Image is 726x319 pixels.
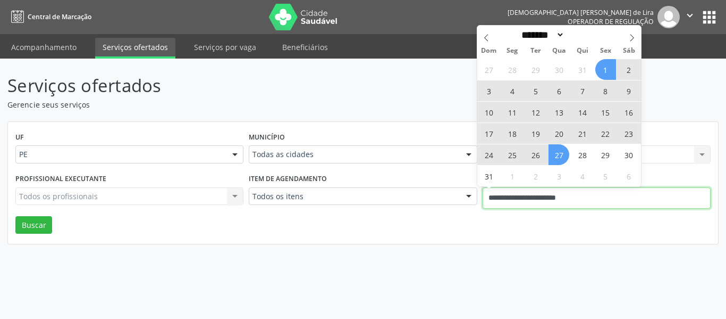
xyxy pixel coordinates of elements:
[478,123,499,144] span: Agosto 17, 2025
[478,80,499,101] span: Agosto 3, 2025
[548,80,569,101] span: Agosto 6, 2025
[547,47,571,54] span: Qua
[525,144,546,165] span: Agosto 26, 2025
[19,149,222,160] span: PE
[595,59,616,80] span: Agosto 1, 2025
[508,8,654,17] div: [DEMOGRAPHIC_DATA] [PERSON_NAME] de Lira
[502,123,522,144] span: Agosto 18, 2025
[525,80,546,101] span: Agosto 5, 2025
[572,80,593,101] span: Agosto 7, 2025
[619,80,639,101] span: Agosto 9, 2025
[15,216,52,234] button: Buscar
[501,47,524,54] span: Seg
[477,47,501,54] span: Dom
[4,38,84,56] a: Acompanhamento
[15,129,24,146] label: UF
[564,29,600,40] input: Year
[478,59,499,80] span: Julho 27, 2025
[28,12,91,21] span: Central de Marcação
[572,123,593,144] span: Agosto 21, 2025
[502,166,522,186] span: Setembro 1, 2025
[187,38,264,56] a: Serviços por vaga
[595,80,616,101] span: Agosto 8, 2025
[548,123,569,144] span: Agosto 20, 2025
[548,59,569,80] span: Julho 30, 2025
[502,80,522,101] span: Agosto 4, 2025
[572,166,593,186] span: Setembro 4, 2025
[700,8,719,27] button: apps
[95,38,175,59] a: Serviços ofertados
[572,59,593,80] span: Julho 31, 2025
[619,123,639,144] span: Agosto 23, 2025
[595,144,616,165] span: Agosto 29, 2025
[478,144,499,165] span: Agosto 24, 2025
[478,166,499,186] span: Agosto 31, 2025
[619,166,639,186] span: Setembro 6, 2025
[619,102,639,122] span: Agosto 16, 2025
[619,144,639,165] span: Agosto 30, 2025
[548,166,569,186] span: Setembro 3, 2025
[572,102,593,122] span: Agosto 14, 2025
[249,171,327,187] label: Item de agendamento
[525,123,546,144] span: Agosto 19, 2025
[571,47,594,54] span: Qui
[548,144,569,165] span: Agosto 27, 2025
[524,47,547,54] span: Ter
[518,29,565,40] select: Month
[595,102,616,122] span: Agosto 15, 2025
[252,149,455,160] span: Todas as cidades
[15,171,106,187] label: Profissional executante
[525,166,546,186] span: Setembro 2, 2025
[618,47,641,54] span: Sáb
[525,59,546,80] span: Julho 29, 2025
[568,17,654,26] span: Operador de regulação
[572,144,593,165] span: Agosto 28, 2025
[7,8,91,26] a: Central de Marcação
[502,59,522,80] span: Julho 28, 2025
[275,38,335,56] a: Beneficiários
[478,102,499,122] span: Agosto 10, 2025
[595,123,616,144] span: Agosto 22, 2025
[680,6,700,28] button: 
[684,10,696,21] i: 
[525,102,546,122] span: Agosto 12, 2025
[595,166,616,186] span: Setembro 5, 2025
[657,6,680,28] img: img
[7,72,505,99] p: Serviços ofertados
[619,59,639,80] span: Agosto 2, 2025
[502,144,522,165] span: Agosto 25, 2025
[252,191,455,202] span: Todos os itens
[249,129,285,146] label: Município
[548,102,569,122] span: Agosto 13, 2025
[502,102,522,122] span: Agosto 11, 2025
[7,99,505,110] p: Gerencie seus serviços
[594,47,618,54] span: Sex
